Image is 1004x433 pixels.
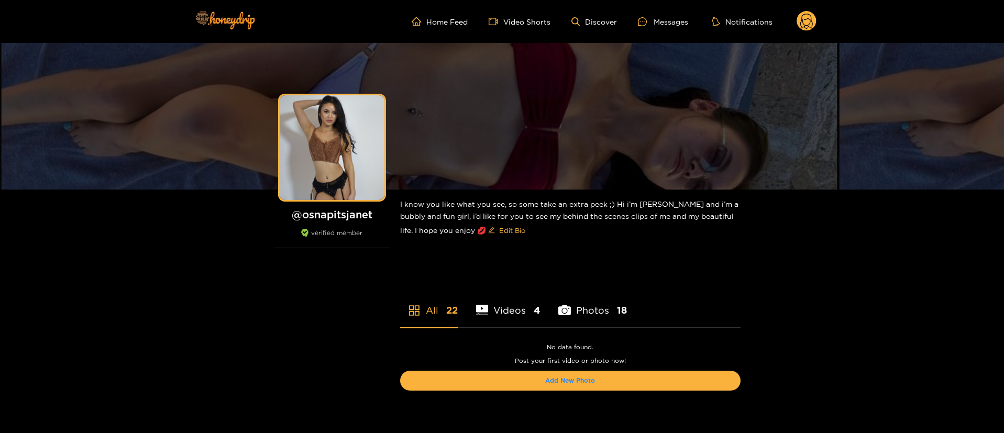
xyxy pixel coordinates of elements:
span: 4 [534,304,540,317]
h1: @ osnapitsjanet [274,208,390,221]
a: Home Feed [412,17,468,26]
p: Post your first video or photo now! [400,357,741,364]
div: Messages [638,16,688,28]
button: Notifications [709,16,776,27]
span: home [412,17,426,26]
button: editEdit Bio [486,222,527,239]
li: All [400,280,458,327]
span: 18 [617,304,627,317]
p: No data found. [400,343,741,351]
div: I know you like what you see, so some take an extra peek ;) Hi i’m [PERSON_NAME] and i’m a bubbly... [400,190,741,247]
li: Photos [558,280,627,327]
button: Add New Photo [400,371,741,391]
a: Discover [571,17,617,26]
span: Edit Bio [499,225,525,236]
span: video-camera [489,17,503,26]
span: appstore [408,304,421,317]
li: Videos [476,280,540,327]
span: 22 [446,304,458,317]
span: edit [488,227,495,235]
a: Add New Photo [545,377,595,384]
div: verified member [274,229,390,248]
a: Video Shorts [489,17,550,26]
